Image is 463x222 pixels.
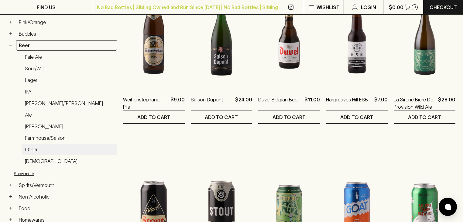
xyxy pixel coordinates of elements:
[22,133,117,143] a: Farmhouse/Saison
[317,4,340,11] p: Wishlist
[374,96,388,111] p: $7.00
[16,180,117,190] a: Spirits/Vermouth
[413,5,416,9] p: 0
[408,114,441,121] p: ADD TO CART
[22,75,117,85] a: Lager
[361,4,376,11] p: Login
[16,40,117,51] a: Beer
[37,4,56,11] p: FIND US
[8,205,14,211] button: +
[22,144,117,155] a: Other
[16,203,117,213] a: Food
[22,110,117,120] a: Ale
[8,19,14,25] button: +
[258,96,299,111] a: Duvel Belgian Beer
[8,31,14,37] button: +
[191,96,223,111] a: Saison Dupont
[438,96,455,111] p: $28.00
[16,17,117,27] a: Pink/Orange
[22,156,117,166] a: [DEMOGRAPHIC_DATA]
[123,96,168,111] a: Weihenstephaner Pils
[22,98,117,108] a: [PERSON_NAME]/[PERSON_NAME]
[273,114,306,121] p: ADD TO CART
[340,114,373,121] p: ADD TO CART
[430,4,457,11] p: Checkout
[22,121,117,132] a: [PERSON_NAME]
[8,182,14,188] button: +
[8,42,14,48] button: −
[304,96,320,111] p: $11.00
[16,192,117,202] a: Non Alcoholic
[394,111,455,123] button: ADD TO CART
[258,111,320,123] button: ADD TO CART
[235,96,252,111] p: $24.00
[394,96,436,111] a: La Sirène Biere De Provision Wild Ale
[389,4,403,11] p: $0.00
[205,114,238,121] p: ADD TO CART
[8,194,14,200] button: +
[326,111,388,123] button: ADD TO CART
[16,29,117,39] a: Bubbles
[170,96,185,111] p: $9.00
[22,52,117,62] a: Pale Ale
[191,111,252,123] button: ADD TO CART
[326,96,368,111] a: Hargreaves Hill ESB
[22,86,117,97] a: IPA
[123,111,185,123] button: ADD TO CART
[137,114,170,121] p: ADD TO CART
[22,63,117,74] a: Sour/Wild
[14,167,93,180] button: Show more
[445,204,451,210] img: bubble-icon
